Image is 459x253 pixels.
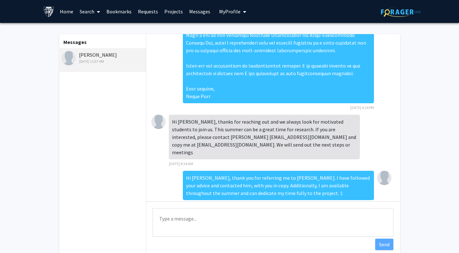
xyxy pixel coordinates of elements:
span: My Profile [219,8,240,15]
a: Projects [161,0,186,23]
span: [DATE] 8:34 AM [169,161,193,166]
a: Home [57,0,76,23]
a: Requests [135,0,161,23]
a: Messages [186,0,213,23]
img: Eva Zhao [377,171,391,185]
span: [DATE] 4:24 PM [350,105,374,110]
a: Search [76,0,103,23]
a: Bookmarks [103,0,135,23]
div: [DATE] 11:07 AM [61,59,145,64]
button: Send [375,239,393,250]
textarea: Message [153,208,393,237]
img: Yihao Liu [61,51,76,65]
b: Messages [63,39,87,45]
div: Hi [PERSON_NAME], thanks for reaching out and we always look for motivated students to join us. T... [169,115,360,159]
img: Johns Hopkins University Logo [43,6,54,17]
div: Hi [PERSON_NAME], thank you for referring me to [PERSON_NAME]. I have followed your advice and co... [183,171,374,200]
img: ForagerOne Logo [381,7,421,17]
img: Yihao Liu [151,115,166,129]
iframe: Chat [5,224,27,248]
div: [PERSON_NAME] [61,51,145,64]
